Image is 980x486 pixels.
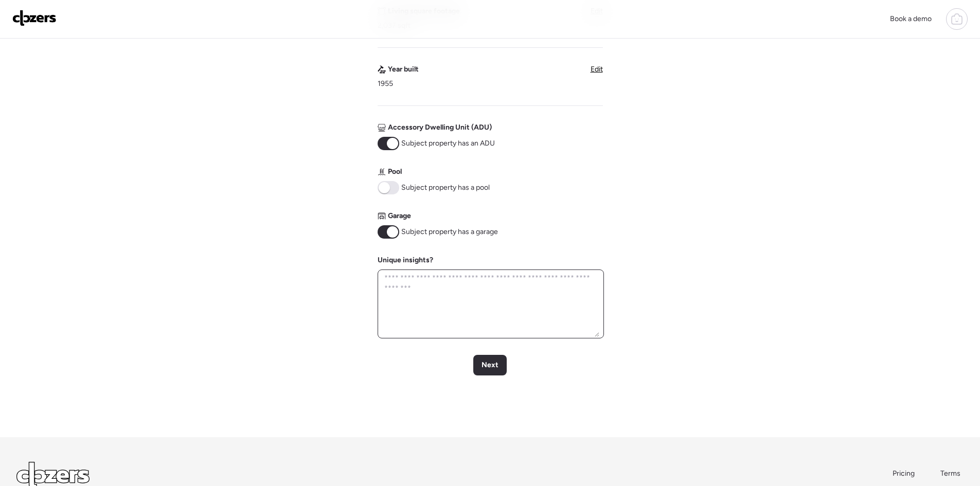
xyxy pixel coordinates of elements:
[378,256,433,264] label: Unique insights?
[388,211,411,221] span: Garage
[388,64,419,75] span: Year built
[890,14,932,23] span: Book a demo
[388,167,402,177] span: Pool
[940,469,964,479] a: Terms
[388,122,492,133] span: Accessory Dwelling Unit (ADU)
[591,65,603,74] span: Edit
[940,469,960,478] span: Terms
[893,469,915,478] span: Pricing
[482,360,498,370] span: Next
[12,10,57,26] img: Logo
[893,469,916,479] a: Pricing
[378,79,393,89] span: 1955
[401,227,498,237] span: Subject property has a garage
[401,183,490,193] span: Subject property has a pool
[401,138,495,149] span: Subject property has an ADU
